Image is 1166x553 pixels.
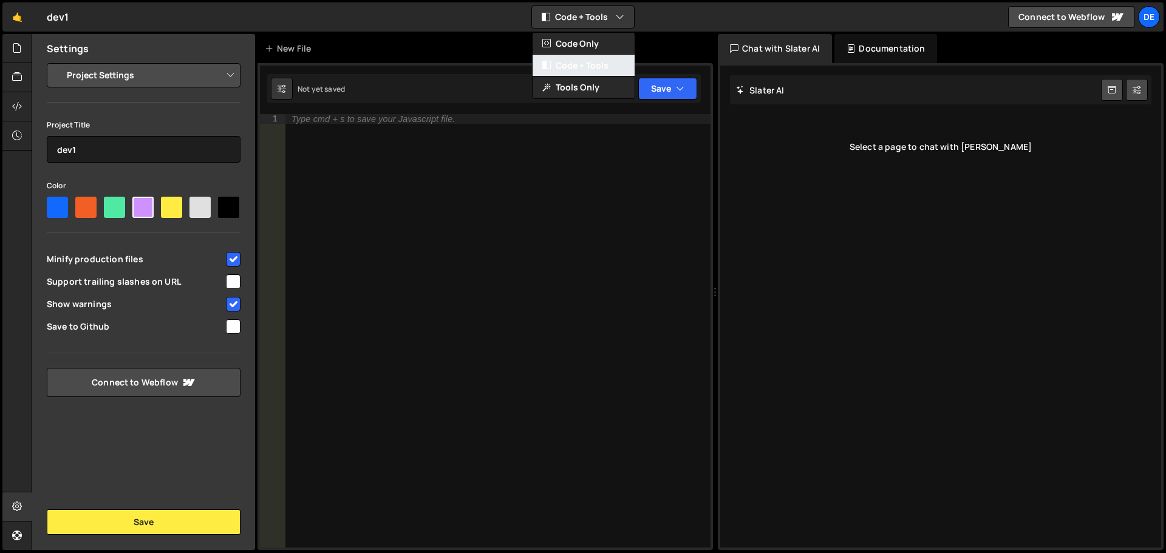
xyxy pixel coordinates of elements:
a: 🤙 [2,2,32,32]
button: Save [638,78,697,100]
h2: Settings [47,42,89,55]
button: Code Only [533,33,635,55]
button: Save [47,509,240,535]
span: Minify production files [47,253,224,265]
button: Code + Tools [533,55,635,76]
div: Select a page to chat with [PERSON_NAME] [730,123,1151,171]
span: Show warnings [47,298,224,310]
a: Connect to Webflow [47,368,240,397]
div: New File [265,42,316,55]
h2: Slater AI [736,84,785,96]
button: Tools Only [533,76,635,98]
div: 1 [260,114,285,124]
label: Color [47,180,66,192]
input: Project name [47,136,240,163]
a: De [1138,6,1160,28]
a: Connect to Webflow [1008,6,1134,28]
span: Save to Github [47,321,224,333]
div: Chat with Slater AI [718,34,832,63]
button: Code + Tools [532,6,634,28]
div: Code + Tools [532,32,635,99]
div: Not yet saved [298,84,345,94]
span: Support trailing slashes on URL [47,276,224,288]
label: Project Title [47,119,90,131]
div: Type cmd + s to save your Javascript file. [291,115,455,123]
div: dev1 [47,10,69,24]
div: Documentation [834,34,937,63]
